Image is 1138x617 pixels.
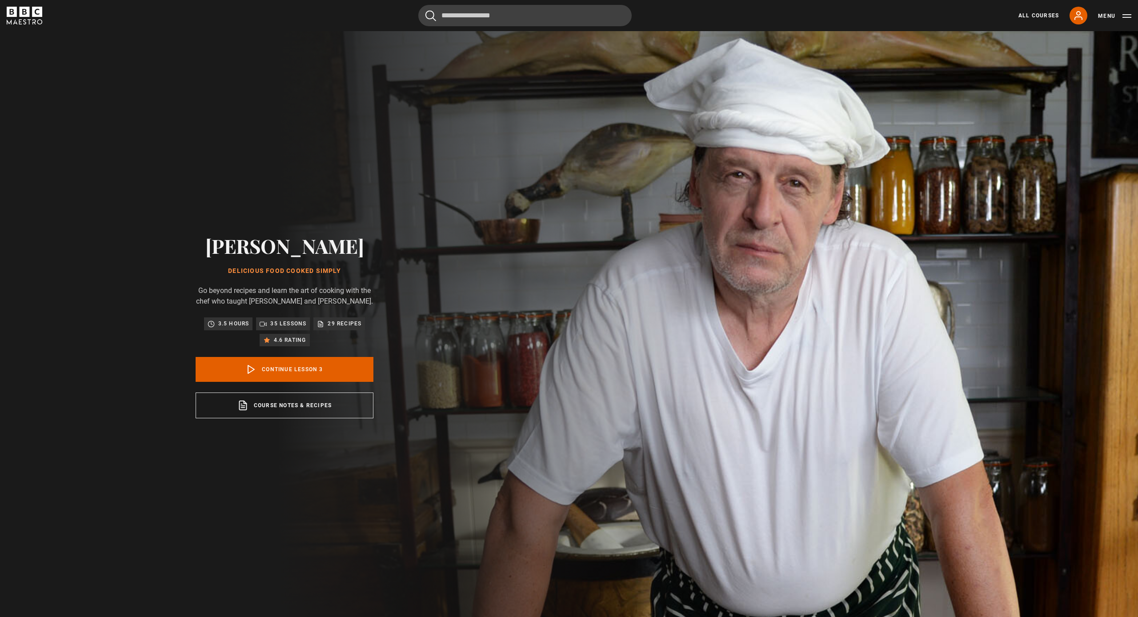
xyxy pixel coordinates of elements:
input: Search [418,5,632,26]
p: 3.5 hours [218,319,249,328]
p: 4.6 rating [274,336,306,345]
h1: Delicious Food Cooked Simply [196,268,373,275]
button: Submit the search query [425,10,436,21]
a: All Courses [1018,12,1059,20]
svg: BBC Maestro [7,7,42,24]
a: Course notes & recipes [196,393,373,418]
p: 35 lessons [270,319,306,328]
h2: [PERSON_NAME] [196,234,373,257]
button: Toggle navigation [1098,12,1131,20]
p: Go beyond recipes and learn the art of cooking with the chef who taught [PERSON_NAME] and [PERSON... [196,285,373,307]
a: Continue lesson 3 [196,357,373,382]
p: 29 recipes [328,319,361,328]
